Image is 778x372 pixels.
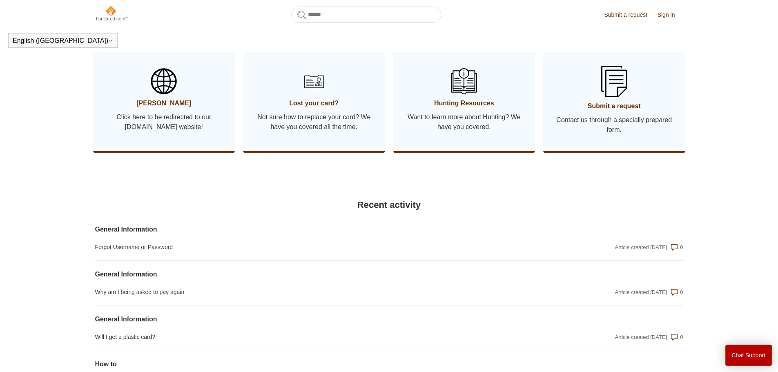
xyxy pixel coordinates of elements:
img: 01HZPCYSSKB2GCFG1V3YA1JVB9 [601,66,627,97]
span: Want to learn more about Hunting? We have you covered. [406,112,523,132]
div: Article created [DATE] [615,288,667,296]
button: English ([GEOGRAPHIC_DATA]) [13,37,113,45]
button: Chat Support [725,345,772,366]
a: Sign in [658,11,683,19]
a: Why am I being asked to pay again [95,288,507,296]
img: Hunter-Ed Help Center home page [95,5,128,21]
div: Article created [DATE] [615,333,667,341]
span: [PERSON_NAME] [105,98,223,108]
a: General Information [95,225,507,234]
img: 01HZPCYSN9AJKKHAEXNV8VQ106 [451,68,477,94]
img: 01HZPCYSH6ZB6VTWVB6HCD0F6B [301,68,327,94]
a: Will I get a plastic card? [95,333,507,341]
a: Hunting Resources Want to learn more about Hunting? We have you covered. [393,49,535,151]
a: General Information [95,314,507,324]
a: Lost your card? Not sure how to replace your card? We have you covered all the time. [243,49,385,151]
div: Article created [DATE] [615,243,667,252]
a: Submit a request [604,11,655,19]
a: [PERSON_NAME] Click here to be redirected to our [DOMAIN_NAME] website! [93,49,235,151]
span: Contact us through a specially prepared form. [555,115,673,135]
span: Click here to be redirected to our [DOMAIN_NAME] website! [105,112,223,132]
span: Submit a request [555,101,673,111]
span: Lost your card? [255,98,373,108]
a: General Information [95,270,507,279]
h2: Recent activity [95,198,683,212]
input: Search [291,7,441,23]
span: Not sure how to replace your card? We have you covered all the time. [255,112,373,132]
span: Hunting Resources [406,98,523,108]
a: Submit a request Contact us through a specially prepared form. [543,49,685,151]
a: How to [95,359,507,369]
img: 01HZPCYSBW5AHTQ31RY2D2VRJS [151,68,177,94]
a: Forgot Username or Password [95,243,507,252]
